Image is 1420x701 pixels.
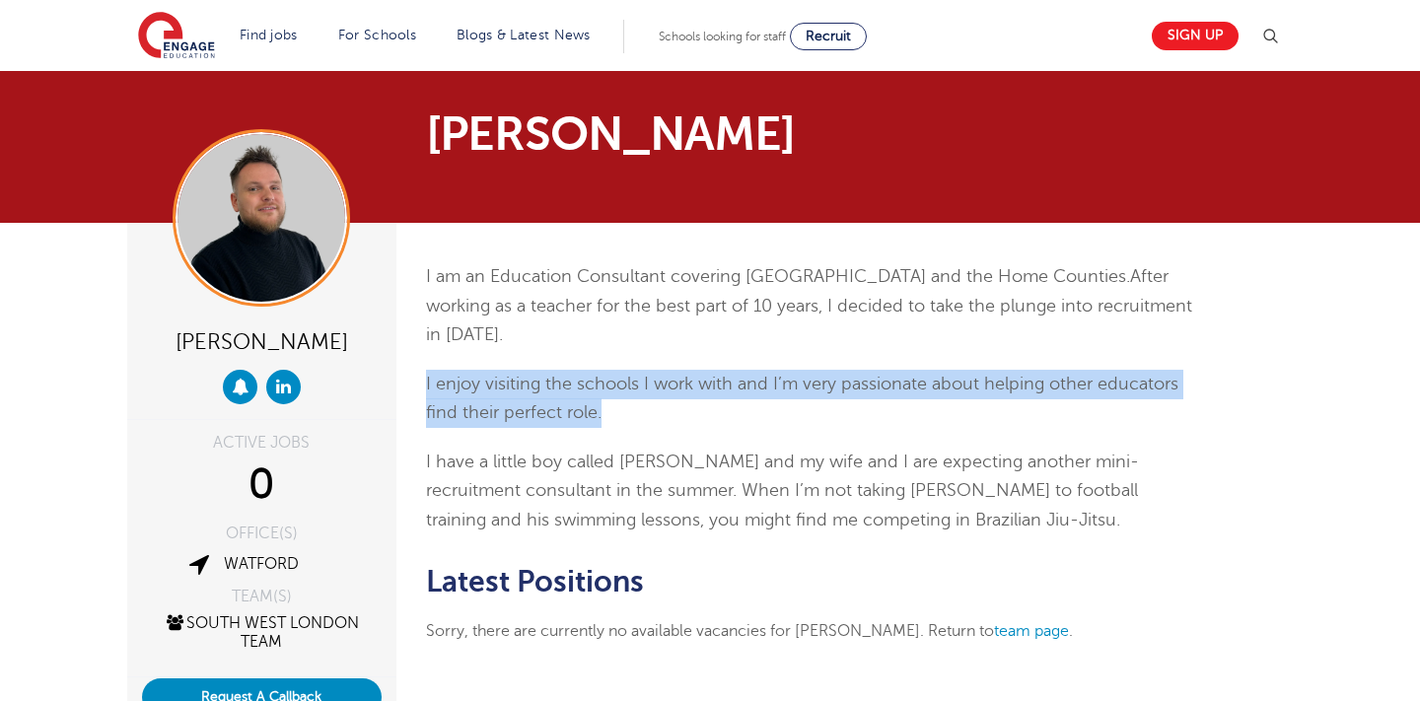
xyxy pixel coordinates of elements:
[142,321,382,360] div: [PERSON_NAME]
[426,565,1194,598] h2: Latest Positions
[426,374,1178,423] span: I enjoy visiting the schools I work with and I’m very passionate about helping other educators fi...
[240,28,298,42] a: Find jobs
[224,555,299,573] a: Watford
[138,12,215,61] img: Engage Education
[142,460,382,510] div: 0
[426,266,1130,286] span: I am an Education Consultant covering [GEOGRAPHIC_DATA] and the Home Counties.
[426,452,1139,529] span: I have a little boy called [PERSON_NAME] and my wife and I are expecting another mini-recruitment...
[164,614,359,651] a: South West London Team
[426,266,1192,344] span: After working as a teacher for the best part of 10 years, I decided to take the plunge into recru...
[806,29,851,43] span: Recruit
[142,435,382,451] div: ACTIVE JOBS
[790,23,867,50] a: Recruit
[338,28,416,42] a: For Schools
[142,589,382,604] div: TEAM(S)
[426,110,894,158] h1: [PERSON_NAME]
[457,28,591,42] a: Blogs & Latest News
[426,618,1194,644] p: Sorry, there are currently no available vacancies for [PERSON_NAME]. Return to .
[994,622,1069,640] a: team page
[142,526,382,541] div: OFFICE(S)
[659,30,786,43] span: Schools looking for staff
[1152,22,1239,50] a: Sign up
